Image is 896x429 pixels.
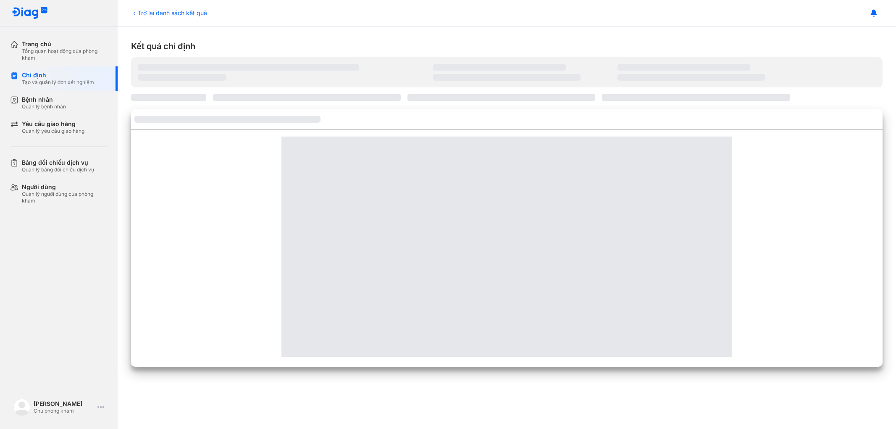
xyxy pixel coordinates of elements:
div: Trở lại danh sách kết quả [131,8,207,17]
div: Chủ phòng khám [34,408,94,414]
div: Bảng đối chiếu dịch vụ [22,159,94,166]
img: logo [13,399,30,416]
div: Bệnh nhân [22,96,66,103]
div: Yêu cầu giao hàng [22,120,84,128]
div: Người dùng [22,183,108,191]
div: Quản lý yêu cầu giao hàng [22,128,84,134]
div: Chỉ định [22,71,94,79]
div: Kết quả chỉ định [131,40,883,52]
div: Quản lý người dùng của phòng khám [22,191,108,204]
div: Quản lý bảng đối chiếu dịch vụ [22,166,94,173]
div: Tổng quan hoạt động của phòng khám [22,48,108,61]
div: [PERSON_NAME] [34,400,94,408]
img: logo [12,7,48,20]
div: Tạo và quản lý đơn xét nghiệm [22,79,94,86]
div: Trang chủ [22,40,108,48]
div: Quản lý bệnh nhân [22,103,66,110]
